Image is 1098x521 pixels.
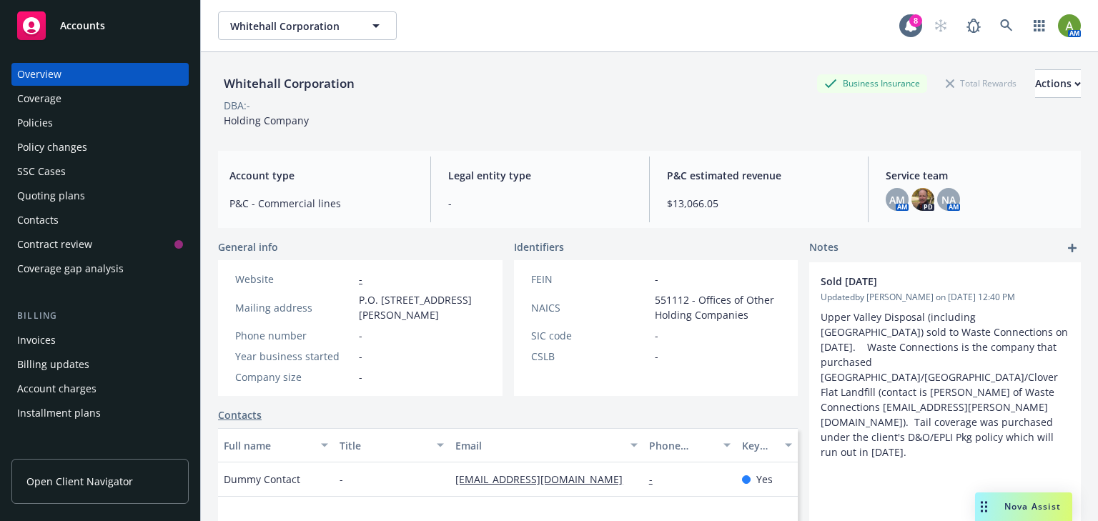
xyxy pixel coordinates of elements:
div: Account charges [17,377,97,400]
a: Policies [11,111,189,134]
div: Company size [235,369,353,384]
div: Quoting plans [17,184,85,207]
div: FEIN [531,272,649,287]
span: - [359,328,362,343]
a: Policy changes [11,136,189,159]
span: Dummy Contact [224,472,300,487]
a: Start snowing [926,11,955,40]
div: Coverage gap analysis [17,257,124,280]
a: Contacts [218,407,262,422]
span: Identifiers [514,239,564,254]
span: - [655,272,658,287]
div: Policies [17,111,53,134]
span: Open Client Navigator [26,474,133,489]
button: Phone number [643,428,736,462]
span: Service team [886,168,1069,183]
img: photo [911,188,934,211]
span: - [359,369,362,384]
a: [EMAIL_ADDRESS][DOMAIN_NAME] [455,472,634,486]
div: Billing [11,309,189,323]
span: Accounts [60,20,105,31]
span: Holding Company [224,114,309,127]
div: Sold [DATE]Updatedby [PERSON_NAME] on [DATE] 12:40 PMUpper Valley Disposal (including [GEOGRAPHIC... [809,262,1081,471]
div: Title [340,438,428,453]
div: Business Insurance [817,74,927,92]
a: Account charges [11,377,189,400]
span: Yes [756,472,773,487]
button: Title [334,428,450,462]
span: 551112 - Offices of Other Holding Companies [655,292,781,322]
div: Billing updates [17,353,89,376]
div: Actions [1035,70,1081,97]
a: SSC Cases [11,160,189,183]
a: Report a Bug [959,11,988,40]
img: photo [1058,14,1081,37]
a: Coverage [11,87,189,110]
a: - [359,272,362,286]
div: SSC Cases [17,160,66,183]
div: Year business started [235,349,353,364]
div: Total Rewards [939,74,1024,92]
span: - [655,328,658,343]
button: Actions [1035,69,1081,98]
span: Whitehall Corporation [230,19,354,34]
span: - [655,349,658,364]
span: Legal entity type [448,168,632,183]
a: add [1064,239,1081,257]
div: Website [235,272,353,287]
button: Key contact [736,428,798,462]
div: NAICS [531,300,649,315]
a: Invoices [11,329,189,352]
div: SIC code [531,328,649,343]
span: General info [218,239,278,254]
a: Billing updates [11,353,189,376]
span: P.O. [STREET_ADDRESS][PERSON_NAME] [359,292,485,322]
a: Quoting plans [11,184,189,207]
span: - [340,472,343,487]
div: Full name [224,438,312,453]
button: Nova Assist [975,492,1072,521]
span: Account type [229,168,413,183]
div: Overview [17,63,61,86]
span: AM [889,192,905,207]
span: Updated by [PERSON_NAME] on [DATE] 12:40 PM [821,291,1069,304]
div: CSLB [531,349,649,364]
div: Whitehall Corporation [218,74,360,93]
div: Phone number [235,328,353,343]
div: DBA: - [224,98,250,113]
span: Upper Valley Disposal (including [GEOGRAPHIC_DATA]) sold to Waste Connections on [DATE]. Waste Co... [821,310,1071,459]
span: Nova Assist [1004,500,1061,512]
div: Contacts [17,209,59,232]
span: NA [941,192,956,207]
div: Phone number [649,438,715,453]
a: Overview [11,63,189,86]
span: Notes [809,239,839,257]
a: Accounts [11,6,189,46]
span: Sold [DATE] [821,274,1032,289]
div: Invoices [17,329,56,352]
div: Mailing address [235,300,353,315]
span: P&C estimated revenue [667,168,851,183]
div: 8 [909,14,922,27]
button: Whitehall Corporation [218,11,397,40]
div: Drag to move [975,492,993,521]
div: Contract review [17,233,92,256]
a: - [649,472,664,486]
a: Installment plans [11,402,189,425]
a: Switch app [1025,11,1054,40]
div: Installment plans [17,402,101,425]
div: Key contact [742,438,777,453]
div: Coverage [17,87,61,110]
a: Contacts [11,209,189,232]
div: Email [455,438,621,453]
div: Policy changes [17,136,87,159]
span: $13,066.05 [667,196,851,211]
button: Full name [218,428,334,462]
a: Contract review [11,233,189,256]
span: P&C - Commercial lines [229,196,413,211]
span: - [448,196,632,211]
button: Email [450,428,643,462]
a: Search [992,11,1021,40]
span: - [359,349,362,364]
a: Coverage gap analysis [11,257,189,280]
